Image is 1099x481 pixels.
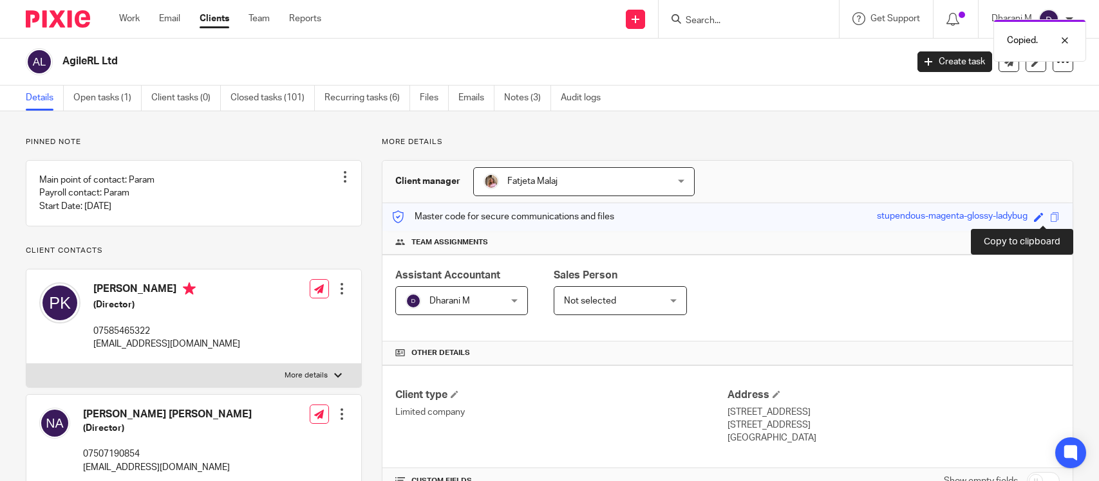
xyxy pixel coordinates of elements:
span: Other details [411,348,470,358]
p: Master code for secure communications and files [392,210,614,223]
h5: (Director) [83,422,252,435]
p: [GEOGRAPHIC_DATA] [728,431,1060,444]
p: 07507190854 [83,448,252,460]
span: Dharani M [429,296,470,305]
a: Create task [917,51,992,72]
a: Recurring tasks (6) [324,86,410,111]
h4: Address [728,388,1060,402]
h4: [PERSON_NAME] [93,282,240,298]
img: svg%3E [406,293,421,309]
a: Email [159,12,180,25]
span: Not selected [564,296,616,305]
h3: Client manager [395,175,460,188]
p: More details [285,370,328,381]
p: More details [382,137,1073,147]
a: Client tasks (0) [151,86,221,111]
p: Limited company [395,406,728,419]
div: stupendous-magenta-glossy-ladybug [877,210,1028,224]
span: Team assignments [411,237,488,248]
p: 07585465322 [93,325,240,338]
img: svg%3E [1038,9,1059,30]
span: Sales Person [554,270,617,280]
a: Details [26,86,64,111]
img: MicrosoftTeams-image%20(5).png [484,174,499,189]
img: Pixie [26,10,90,28]
h2: AgileRL Ltd [62,55,731,68]
p: [STREET_ADDRESS] [728,406,1060,419]
a: Files [420,86,449,111]
p: Client contacts [26,246,362,256]
img: svg%3E [39,282,80,323]
h4: [PERSON_NAME] [PERSON_NAME] [83,408,252,421]
h5: (Director) [93,298,240,311]
i: Primary [183,282,196,295]
a: Reports [289,12,321,25]
span: Assistant Accountant [395,270,500,280]
a: Team [249,12,270,25]
img: svg%3E [39,408,70,439]
a: Clients [200,12,229,25]
a: Closed tasks (101) [230,86,315,111]
span: Fatjeta Malaj [507,177,558,186]
p: Copied. [1007,34,1038,47]
a: Open tasks (1) [73,86,142,111]
p: [EMAIL_ADDRESS][DOMAIN_NAME] [93,338,240,350]
h4: Client type [395,388,728,402]
a: Audit logs [561,86,610,111]
a: Emails [458,86,494,111]
a: Work [119,12,140,25]
p: [STREET_ADDRESS] [728,419,1060,431]
p: [EMAIL_ADDRESS][DOMAIN_NAME] [83,461,252,474]
a: Notes (3) [504,86,551,111]
img: svg%3E [26,48,53,75]
p: Pinned note [26,137,362,147]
